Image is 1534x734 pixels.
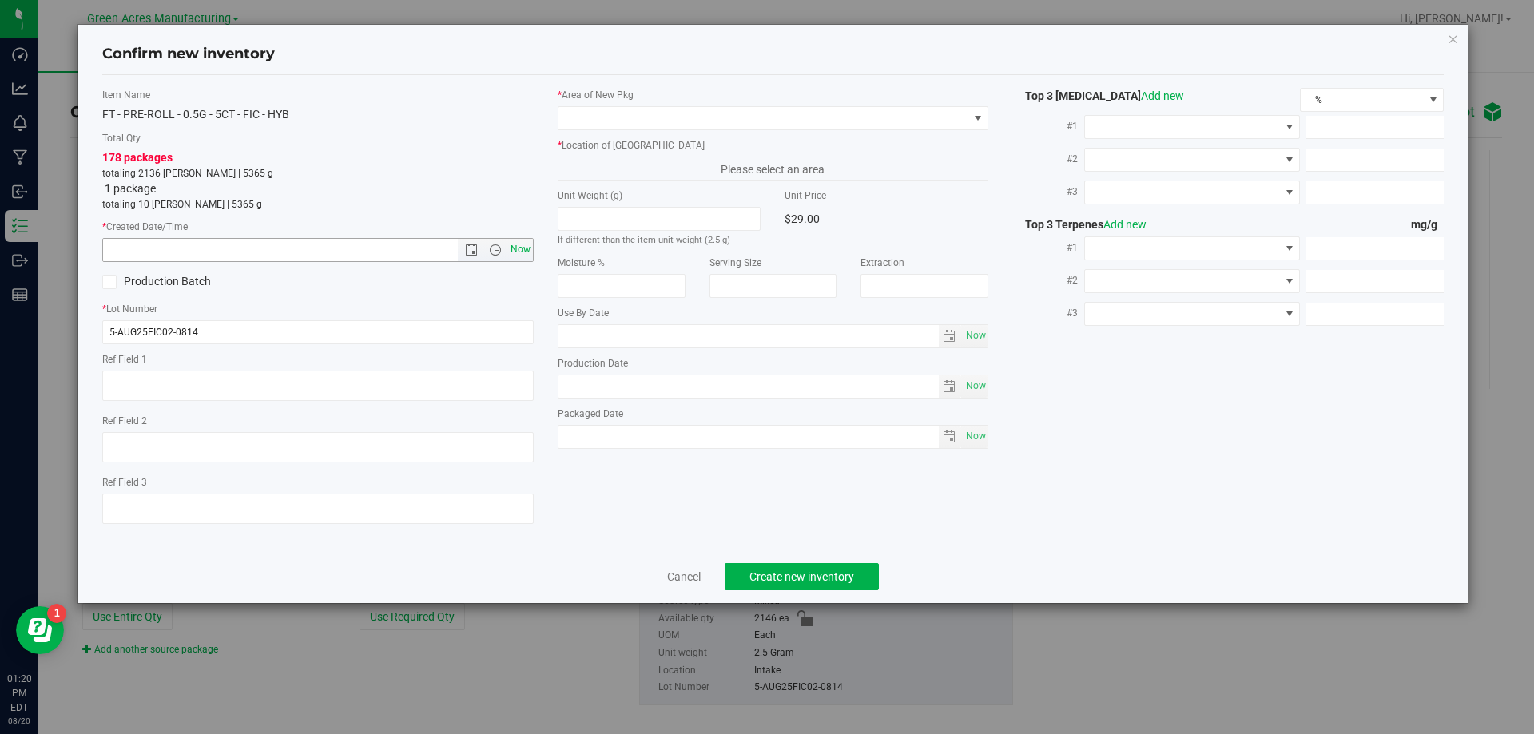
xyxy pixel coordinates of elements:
label: Created Date/Time [102,220,534,234]
label: Production Batch [102,273,306,290]
div: $29.00 [785,207,988,231]
label: #1 [1012,112,1084,141]
p: totaling 10 [PERSON_NAME] | 5365 g [102,197,534,212]
span: select [939,375,962,398]
label: Use By Date [558,306,989,320]
label: Moisture % [558,256,686,270]
label: #2 [1012,266,1084,295]
label: Location of [GEOGRAPHIC_DATA] [558,138,989,153]
a: Add new [1141,89,1184,102]
span: Set Current date [962,425,989,448]
span: select [961,375,988,398]
label: Production Date [558,356,989,371]
span: Top 3 [MEDICAL_DATA] [1012,89,1184,102]
span: select [939,426,962,448]
label: Unit Weight (g) [558,188,761,203]
a: Cancel [667,569,701,585]
span: mg/g [1411,218,1444,231]
span: Top 3 Terpenes [1012,218,1147,231]
label: Lot Number [102,302,534,316]
label: #1 [1012,233,1084,262]
label: Ref Field 2 [102,414,534,428]
label: #3 [1012,177,1084,206]
span: select [961,426,988,448]
label: #2 [1012,145,1084,173]
span: Set Current date [962,324,989,347]
h4: Confirm new inventory [102,44,275,65]
label: Area of New Pkg [558,88,989,102]
label: Unit Price [785,188,988,203]
span: select [939,325,962,347]
span: 178 packages [102,151,173,164]
label: Serving Size [709,256,837,270]
label: Item Name [102,88,534,102]
iframe: Resource center unread badge [47,604,66,623]
button: Create new inventory [725,563,879,590]
label: Ref Field 1 [102,352,534,367]
span: Please select an area [558,157,989,181]
span: % [1301,89,1423,111]
label: Total Qty [102,131,534,145]
span: Set Current date [507,238,534,261]
label: Packaged Date [558,407,989,421]
a: Add new [1103,218,1147,231]
iframe: Resource center [16,606,64,654]
span: 1 package [105,182,156,195]
span: Open the date view [458,244,485,256]
span: Open the time view [481,244,508,256]
span: Create new inventory [749,570,854,583]
span: Set Current date [962,375,989,398]
div: FT - PRE-ROLL - 0.5G - 5CT - FIC - HYB [102,106,534,123]
label: Ref Field 3 [102,475,534,490]
label: #3 [1012,299,1084,327]
span: select [961,325,988,347]
p: totaling 2136 [PERSON_NAME] | 5365 g [102,166,534,181]
label: Extraction [860,256,988,270]
small: If different than the item unit weight (2.5 g) [558,235,730,245]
